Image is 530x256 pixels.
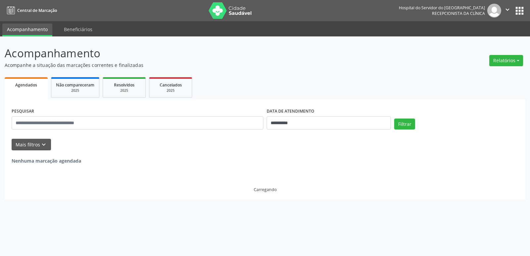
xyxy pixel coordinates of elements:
[114,82,134,88] span: Resolvidos
[432,11,485,16] span: Recepcionista da clínica
[160,82,182,88] span: Cancelados
[514,5,525,17] button: apps
[487,4,501,18] img: img
[108,88,141,93] div: 2025
[5,45,369,62] p: Acompanhamento
[59,24,97,35] a: Beneficiários
[12,139,51,150] button: Mais filtroskeyboard_arrow_down
[12,106,34,117] label: PESQUISAR
[504,6,511,13] i: 
[56,82,94,88] span: Não compareceram
[267,106,314,117] label: DATA DE ATENDIMENTO
[40,141,47,148] i: keyboard_arrow_down
[489,55,523,66] button: Relatórios
[399,5,485,11] div: Hospital do Servidor do [GEOGRAPHIC_DATA]
[394,119,415,130] button: Filtrar
[5,5,57,16] a: Central de Marcação
[12,158,81,164] strong: Nenhuma marcação agendada
[2,24,52,36] a: Acompanhamento
[5,62,369,69] p: Acompanhe a situação das marcações correntes e finalizadas
[154,88,187,93] div: 2025
[15,82,37,88] span: Agendados
[254,187,277,192] div: Carregando
[17,8,57,13] span: Central de Marcação
[501,4,514,18] button: 
[56,88,94,93] div: 2025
